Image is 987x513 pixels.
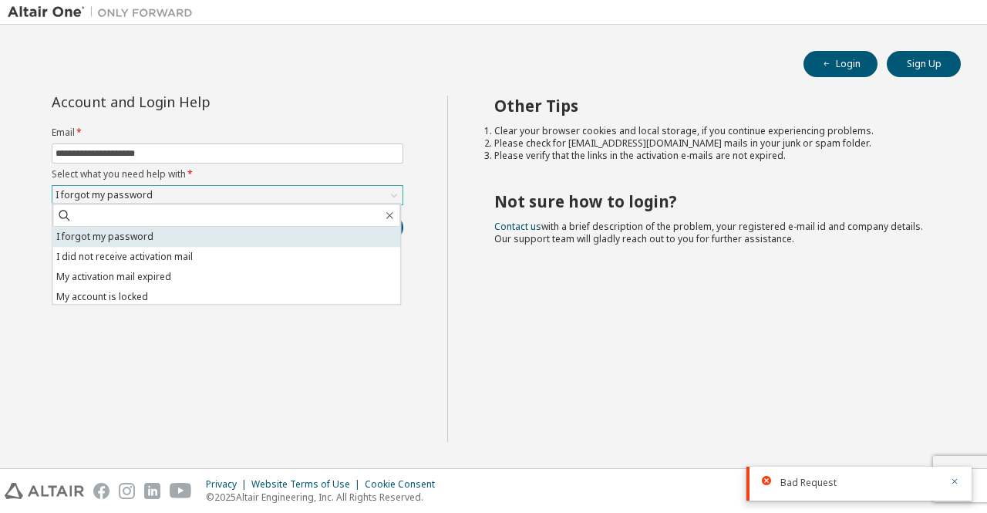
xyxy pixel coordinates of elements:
div: I forgot my password [52,186,403,204]
img: instagram.svg [119,483,135,499]
li: Please verify that the links in the activation e-mails are not expired. [494,150,934,162]
li: Clear your browser cookies and local storage, if you continue experiencing problems. [494,125,934,137]
img: altair_logo.svg [5,483,84,499]
li: I forgot my password [52,227,400,247]
p: © 2025 Altair Engineering, Inc. All Rights Reserved. [206,491,444,504]
label: Select what you need help with [52,168,403,181]
button: Sign Up [887,51,961,77]
a: Contact us [494,220,541,233]
img: linkedin.svg [144,483,160,499]
div: I forgot my password [53,187,155,204]
span: Bad Request [780,477,837,489]
img: facebook.svg [93,483,109,499]
h2: Not sure how to login? [494,191,934,211]
label: Email [52,127,403,139]
div: Privacy [206,478,251,491]
div: Website Terms of Use [251,478,365,491]
button: Login [803,51,878,77]
h2: Other Tips [494,96,934,116]
div: Account and Login Help [52,96,333,108]
img: youtube.svg [170,483,192,499]
span: with a brief description of the problem, your registered e-mail id and company details. Our suppo... [494,220,923,245]
li: Please check for [EMAIL_ADDRESS][DOMAIN_NAME] mails in your junk or spam folder. [494,137,934,150]
img: Altair One [8,5,200,20]
div: Cookie Consent [365,478,444,491]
